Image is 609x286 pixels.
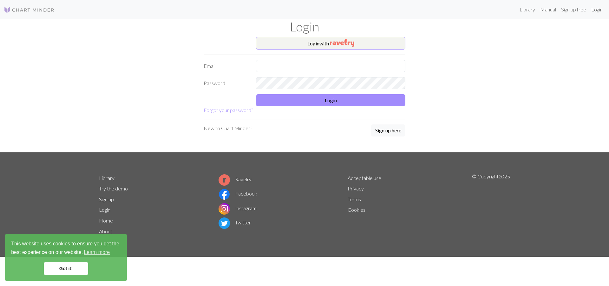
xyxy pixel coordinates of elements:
img: Ravelry logo [219,174,230,186]
a: Instagram [219,205,257,211]
span: This website uses cookies to ensure you get the best experience on our website. [11,240,121,257]
h1: Login [95,19,514,34]
a: Library [99,175,115,181]
div: cookieconsent [5,234,127,281]
a: Sign up [99,196,114,202]
p: © Copyright 2025 [472,173,510,237]
a: Ravelry [219,176,252,182]
button: Login [256,94,405,106]
a: Acceptable use [348,175,381,181]
a: Cookies [348,207,365,213]
a: Sign up free [559,3,589,16]
img: Instagram logo [219,203,230,215]
a: Home [99,217,113,223]
img: Logo [4,6,55,14]
a: Library [517,3,538,16]
button: Loginwith [256,37,405,50]
label: Password [200,77,252,89]
a: Try the demo [99,185,128,191]
a: Forgot your password? [204,107,253,113]
a: Login [99,207,110,213]
a: dismiss cookie message [44,262,88,275]
a: Sign up here [371,124,405,137]
a: About [99,228,112,234]
button: Sign up here [371,124,405,136]
a: Manual [538,3,559,16]
a: Twitter [219,219,251,225]
label: Email [200,60,252,72]
p: New to Chart Minder? [204,124,252,132]
a: Login [589,3,605,16]
img: Twitter logo [219,217,230,229]
img: Facebook logo [219,189,230,200]
a: Privacy [348,185,364,191]
a: Terms [348,196,361,202]
a: Facebook [219,190,257,196]
a: learn more about cookies [83,248,111,257]
img: Ravelry [330,39,354,47]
